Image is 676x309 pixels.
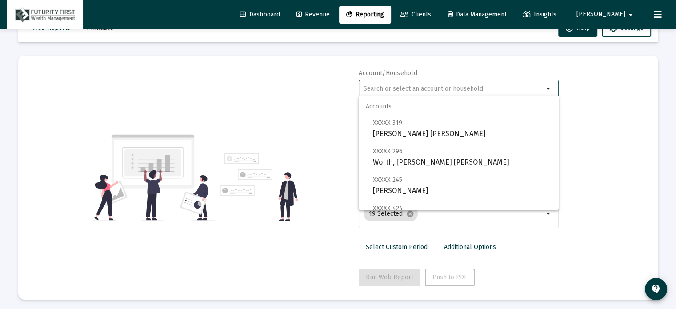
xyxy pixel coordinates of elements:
[364,205,544,223] mat-chip-list: Selection
[366,273,413,281] span: Run Web Report
[432,273,467,281] span: Push to PDF
[565,24,590,32] span: Help
[92,133,215,221] img: reporting
[346,11,384,18] span: Reporting
[373,174,552,196] span: [PERSON_NAME]
[440,6,514,24] a: Data Management
[339,6,391,24] a: Reporting
[651,284,661,294] mat-icon: contact_support
[240,11,280,18] span: Dashboard
[359,69,417,77] label: Account/Household
[373,146,552,168] span: Worth, [PERSON_NAME] [PERSON_NAME]
[400,11,431,18] span: Clients
[14,6,76,24] img: Dashboard
[425,269,475,286] button: Push to PDF
[566,5,647,23] button: [PERSON_NAME]
[448,11,507,18] span: Data Management
[576,11,625,18] span: [PERSON_NAME]
[364,207,418,221] mat-chip: 19 Selected
[373,148,403,155] span: XXXXX 296
[544,209,554,219] mat-icon: arrow_drop_down
[220,153,298,221] img: reporting-alt
[296,11,330,18] span: Revenue
[373,119,402,127] span: XXXXX 319
[359,96,559,117] span: Accounts
[544,84,554,94] mat-icon: arrow_drop_down
[625,6,636,24] mat-icon: arrow_drop_down
[393,6,438,24] a: Clients
[289,6,337,24] a: Revenue
[373,203,552,225] span: [PERSON_NAME]
[444,243,496,251] span: Additional Options
[406,210,414,218] mat-icon: cancel
[373,117,552,139] span: [PERSON_NAME] [PERSON_NAME]
[364,85,544,92] input: Search or select an account or household
[366,243,428,251] span: Select Custom Period
[373,205,403,212] span: XXXXX 424
[523,11,556,18] span: Insights
[233,6,287,24] a: Dashboard
[516,6,564,24] a: Insights
[359,269,420,286] button: Run Web Report
[373,176,402,184] span: XXXXX 245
